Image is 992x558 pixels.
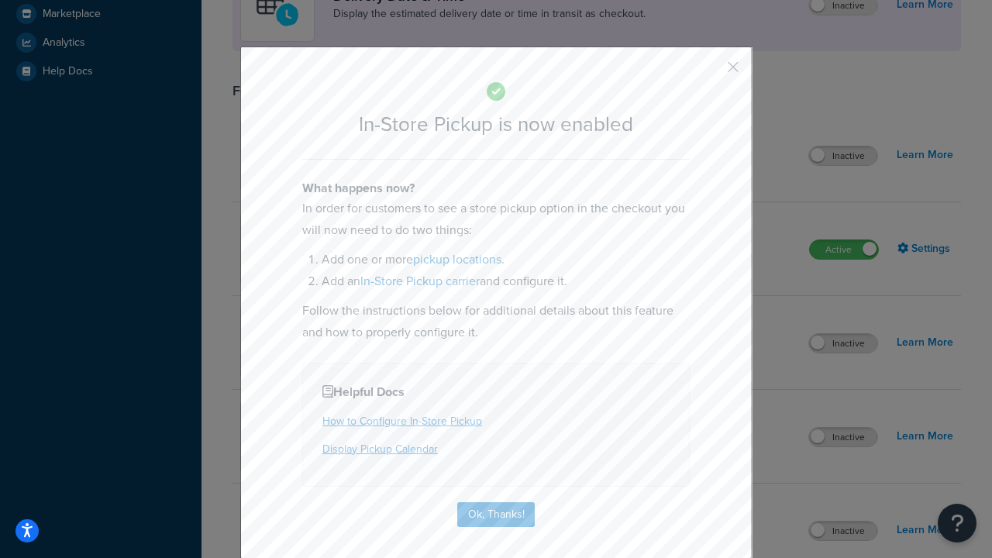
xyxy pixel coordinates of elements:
[302,198,690,241] p: In order for customers to see a store pickup option in the checkout you will now need to do two t...
[302,300,690,343] p: Follow the instructions below for additional details about this feature and how to properly confi...
[457,502,535,527] button: Ok, Thanks!
[302,113,690,136] h2: In-Store Pickup is now enabled
[322,249,690,270] li: Add one or more .
[302,179,690,198] h4: What happens now?
[413,250,501,268] a: pickup locations
[322,413,482,429] a: How to Configure In-Store Pickup
[360,272,480,290] a: In-Store Pickup carrier
[322,270,690,292] li: Add an and configure it.
[322,383,670,401] h4: Helpful Docs
[322,441,438,457] a: Display Pickup Calendar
